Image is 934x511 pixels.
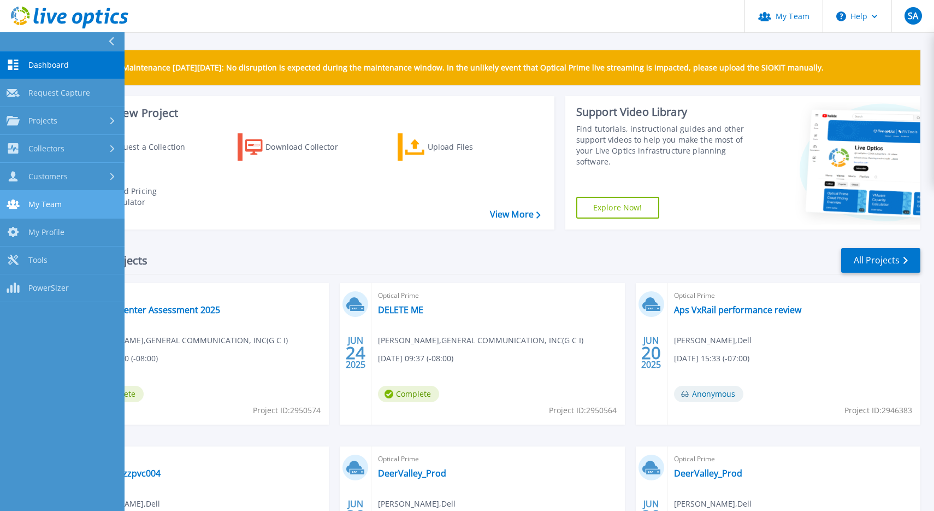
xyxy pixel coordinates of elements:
span: Optical Prime [674,453,914,465]
span: [PERSON_NAME] , GENERAL COMMUNICATION, INC(G C I) [378,334,583,346]
span: Optical Prime [82,453,322,465]
a: Request a Collection [78,133,199,161]
span: Optical Prime [674,290,914,302]
a: GCI DataCenter Assessment 2025 [82,304,220,315]
div: Request a Collection [109,136,196,158]
span: Request Capture [28,88,90,98]
div: Find tutorials, instructional guides and other support videos to help you make the most of your L... [576,124,756,167]
span: Project ID: 2950564 [549,404,617,416]
a: Explore Now! [576,197,659,219]
span: [PERSON_NAME] , Dell [674,334,752,346]
span: SA [908,11,918,20]
span: [PERSON_NAME] , Dell [378,498,456,510]
span: Complete [378,386,439,402]
a: DeerValley_Prod [378,468,446,479]
a: [DATE] Aozzpvc004 [82,468,161,479]
a: View More [490,209,541,220]
p: Scheduled Maintenance [DATE][DATE]: No disruption is expected during the maintenance window. In t... [81,63,824,72]
span: Project ID: 2950574 [253,404,321,416]
a: Download Collector [238,133,359,161]
span: PowerSizer [28,283,69,293]
span: My Profile [28,227,64,237]
span: 24 [346,348,365,357]
span: Optical Prime [378,453,618,465]
a: Cloud Pricing Calculator [78,183,199,210]
span: [PERSON_NAME] , Dell [674,498,752,510]
span: Tools [28,255,48,265]
a: DeerValley_Prod [674,468,742,479]
span: Dashboard [28,60,69,70]
div: Upload Files [428,136,515,158]
span: Project ID: 2946383 [844,404,912,416]
span: Optical Prime [82,290,322,302]
a: Aps VxRail performance review [674,304,801,315]
a: DELETE ME [378,304,423,315]
span: [DATE] 09:37 (-08:00) [378,353,453,365]
span: [PERSON_NAME] , GENERAL COMMUNICATION, INC(G C I) [82,334,288,346]
span: 20 [641,348,661,357]
div: Download Collector [265,136,353,158]
div: JUN 2025 [345,333,366,373]
span: Projects [28,116,57,126]
h3: Start a New Project [78,107,540,119]
span: [DATE] 15:33 (-07:00) [674,353,749,365]
div: JUN 2025 [641,333,661,373]
div: Support Video Library [576,105,756,119]
a: Upload Files [398,133,519,161]
span: Customers [28,172,68,181]
span: My Team [28,199,62,209]
span: Anonymous [674,386,743,402]
div: Cloud Pricing Calculator [107,186,194,208]
span: Optical Prime [378,290,618,302]
a: All Projects [841,248,920,273]
span: Collectors [28,144,64,154]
